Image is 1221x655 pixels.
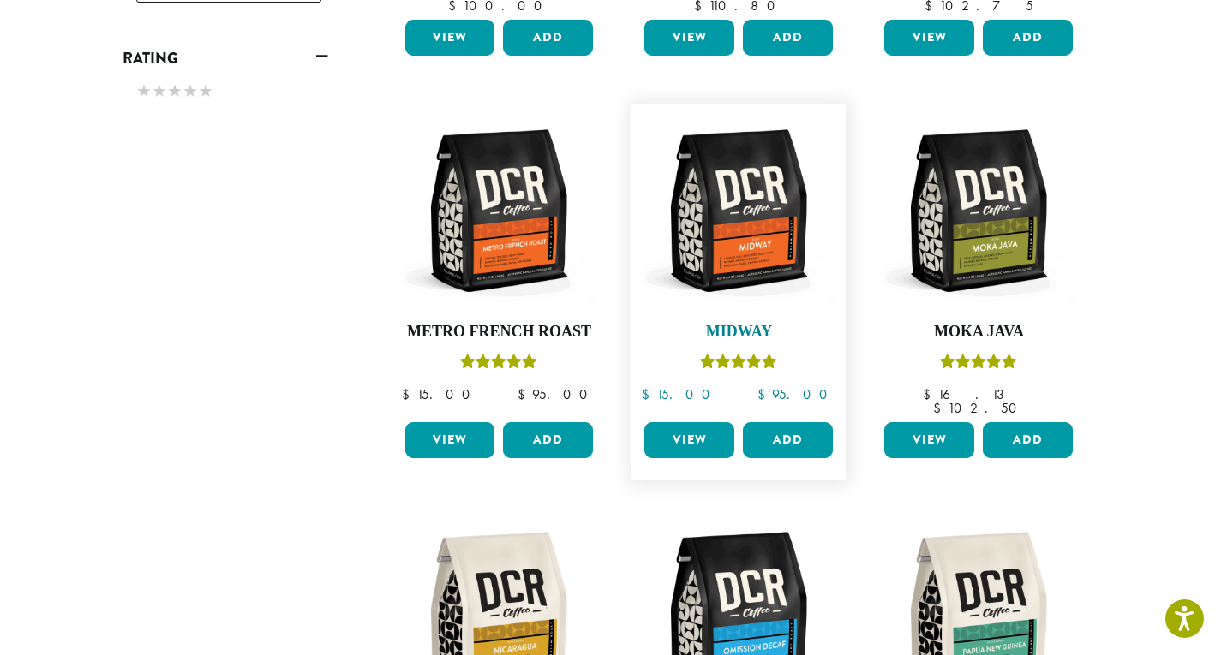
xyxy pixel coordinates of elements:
bdi: 16.13 [923,385,1011,403]
button: Add [983,422,1073,458]
button: Add [503,20,593,56]
a: View [644,20,734,56]
a: View [884,20,974,56]
span: $ [923,385,937,403]
span: ★ [183,79,198,104]
span: ★ [167,79,183,104]
button: Add [983,20,1073,56]
span: – [494,385,501,403]
span: ★ [152,79,167,104]
a: View [405,20,495,56]
div: Rated 5.00 out of 5 [460,352,537,378]
span: $ [518,385,532,403]
h4: Midway [640,323,837,342]
a: View [644,422,734,458]
a: MidwayRated 5.00 out of 5 [640,112,837,415]
div: Rating [123,73,328,112]
h4: Moka Java [880,323,1077,342]
button: Add [743,20,833,56]
bdi: 95.00 [518,385,596,403]
bdi: 15.00 [402,385,478,403]
button: Add [503,422,593,458]
img: DCR-12oz-Moka-Java-Stock-scaled.png [880,112,1077,309]
div: Rated 5.00 out of 5 [700,352,777,378]
span: $ [757,385,772,403]
div: Rated 5.00 out of 5 [940,352,1017,378]
span: ★ [198,79,213,104]
a: View [884,422,974,458]
a: Rating [123,44,328,73]
bdi: 15.00 [642,385,718,403]
span: $ [402,385,416,403]
bdi: 102.50 [933,399,1025,417]
span: ★ [136,79,152,104]
span: $ [642,385,656,403]
a: View [405,422,495,458]
h4: Metro French Roast [401,323,598,342]
a: Moka JavaRated 5.00 out of 5 [880,112,1077,415]
img: DCR-12oz-Metro-French-Roast-Stock-scaled.png [400,112,597,309]
span: – [1027,385,1034,403]
button: Add [743,422,833,458]
bdi: 95.00 [757,385,835,403]
a: Metro French RoastRated 5.00 out of 5 [401,112,598,415]
span: $ [933,399,948,417]
img: DCR-12oz-Midway-Stock-scaled.png [640,112,837,309]
span: – [734,385,741,403]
